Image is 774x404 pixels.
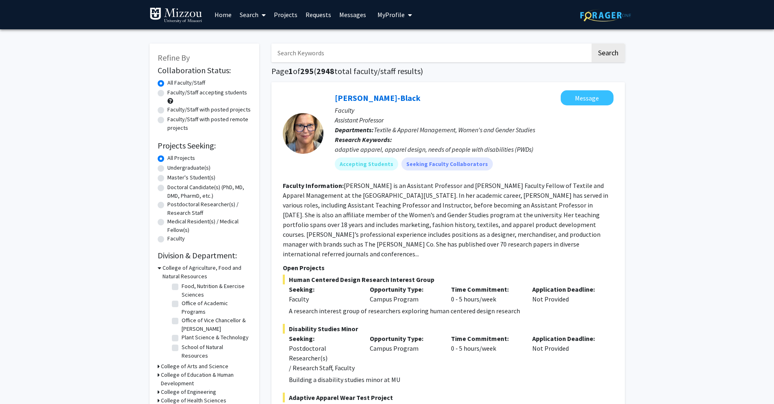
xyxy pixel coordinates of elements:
[451,284,520,294] p: Time Commitment:
[167,154,195,162] label: All Projects
[335,144,614,154] div: adaptive apparel, apparel design, needs of people with disabilities (PWDs)
[283,275,614,284] span: Human Centered Design Research Interest Group
[289,343,358,373] div: Postdoctoral Researcher(s) / Research Staff, Faculty
[182,316,249,333] label: Office of Vice Chancellor & [PERSON_NAME]
[158,66,251,75] h2: Collaboration Status:
[445,334,526,373] div: 0 - 5 hours/week
[335,135,392,144] b: Research Keywords:
[335,93,421,103] a: [PERSON_NAME]-Black
[301,0,335,29] a: Requests
[374,126,535,134] span: Textile & Apparel Management, Women's and Gender Studies
[158,52,190,63] span: Refine By
[580,9,631,22] img: ForagerOne Logo
[163,264,251,281] h3: College of Agriculture, Food and Natural Resources
[167,200,251,217] label: Postdoctoral Researcher(s) / Research Staff
[283,393,614,402] span: Adaptive Apparel Wear Test Project
[271,44,590,62] input: Search Keywords
[451,334,520,343] p: Time Commitment:
[158,141,251,151] h2: Projects Seeking:
[167,183,251,200] label: Doctoral Candidate(s) (PhD, MD, DMD, PharmD, etc.)
[182,299,249,316] label: Office of Academic Programs
[161,388,216,396] h3: College of Engineering
[289,306,614,316] p: A research interest group of researchers exploring human centered design research
[289,284,358,294] p: Seeking:
[161,371,251,388] h3: College of Education & Human Development
[592,44,625,62] button: Search
[150,7,202,24] img: University of Missouri Logo
[335,115,614,125] p: Assistant Professor
[167,234,185,243] label: Faculty
[283,324,614,334] span: Disability Studies Minor
[526,334,607,373] div: Not Provided
[289,294,358,304] div: Faculty
[283,263,614,273] p: Open Projects
[182,333,249,342] label: Plant Science & Technology
[401,157,493,170] mat-chip: Seeking Faculty Collaborators
[364,284,445,304] div: Campus Program
[445,284,526,304] div: 0 - 5 hours/week
[270,0,301,29] a: Projects
[283,181,344,190] b: Faculty Information:
[370,284,439,294] p: Opportunity Type:
[158,251,251,260] h2: Division & Department:
[289,334,358,343] p: Seeking:
[300,66,314,76] span: 295
[167,217,251,234] label: Medical Resident(s) / Medical Fellow(s)
[271,66,625,76] h1: Page of ( total faculty/staff results)
[335,157,398,170] mat-chip: Accepting Students
[6,367,35,398] iframe: Chat
[289,375,614,384] p: Building a disability studies minor at MU
[526,284,607,304] div: Not Provided
[335,0,370,29] a: Messages
[167,115,251,132] label: Faculty/Staff with posted remote projects
[167,105,251,114] label: Faculty/Staff with posted projects
[364,334,445,373] div: Campus Program
[317,66,334,76] span: 2948
[283,181,608,258] fg-read-more: [PERSON_NAME] is an Assistant Professor and [PERSON_NAME] Faculty Fellow of Textile and Apparel M...
[167,173,215,182] label: Master's Student(s)
[210,0,236,29] a: Home
[167,88,247,97] label: Faculty/Staff accepting students
[532,284,601,294] p: Application Deadline:
[561,90,614,105] button: Message Kerri McBee-Black
[236,0,270,29] a: Search
[532,334,601,343] p: Application Deadline:
[167,164,210,172] label: Undergraduate(s)
[335,126,374,134] b: Departments:
[288,66,293,76] span: 1
[370,334,439,343] p: Opportunity Type:
[182,343,249,360] label: School of Natural Resources
[377,11,405,19] span: My Profile
[167,79,205,87] label: All Faculty/Staff
[161,362,228,371] h3: College of Arts and Science
[182,282,249,299] label: Food, Nutrition & Exercise Sciences
[335,105,614,115] p: Faculty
